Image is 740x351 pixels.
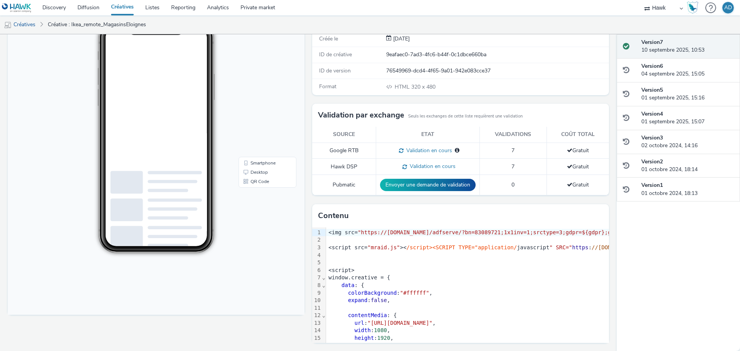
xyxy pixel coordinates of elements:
[232,178,287,187] li: QR Code
[392,35,410,43] div: Création 01 octobre 2024, 18:13
[312,312,322,319] div: 12
[371,297,387,303] span: false
[322,312,326,318] span: Fold line
[322,274,326,280] span: Fold line
[312,252,322,259] div: 4
[641,62,734,78] div: 04 septembre 2025, 15:05
[511,163,515,170] span: 7
[318,210,349,222] h3: Contenu
[567,163,589,170] span: Gratuit
[312,274,322,282] div: 7
[4,21,12,29] img: mobile
[641,158,663,165] strong: Version 2
[44,15,150,34] a: Créative : Ikea_remote_MagasinsEloignes
[404,147,452,154] span: Validation en cours
[641,158,734,174] div: 01 octobre 2024, 18:14
[312,327,322,334] div: 14
[319,35,338,42] span: Créée le
[312,297,322,304] div: 10
[572,244,589,250] span: https
[348,297,368,303] span: expand
[312,127,376,143] th: Source
[319,51,352,58] span: ID de créative
[312,175,376,195] td: Pubmatic
[367,244,400,250] span: "mraid.js"
[355,343,368,349] span: type
[312,289,322,297] div: 9
[408,113,523,119] small: Seuls les exchanges de cette liste requièrent une validation
[374,327,387,333] span: 1080
[348,290,397,296] span: colorBackground
[243,180,261,185] span: QR Code
[567,147,589,154] span: Gratuit
[549,244,572,250] span: " SRC="
[312,143,376,159] td: Google RTB
[377,335,390,341] span: 1920
[312,159,376,175] td: Hawk DSP
[395,83,411,91] span: HTML
[106,30,114,34] span: 14:13
[547,127,609,143] th: Coût total
[386,67,608,75] div: 76549969-dcd4-4f65-9a01-942e083cce37
[243,162,268,166] span: Smartphone
[641,110,663,118] strong: Version 4
[355,335,374,341] span: height
[641,86,663,94] strong: Version 5
[367,320,432,326] span: "[URL][DOMAIN_NAME]"
[641,181,734,197] div: 01 octobre 2024, 18:13
[312,244,322,252] div: 3
[312,304,322,312] div: 11
[687,2,698,14] img: Hawk Academy
[312,334,322,342] div: 15
[641,110,734,126] div: 01 septembre 2025, 15:07
[641,134,734,150] div: 02 octobre 2024, 14:16
[341,282,355,288] span: data
[724,2,732,13] div: AD
[232,160,287,169] li: Smartphone
[641,181,663,189] strong: Version 1
[319,83,336,90] span: Format
[355,327,371,333] span: width
[641,86,734,102] div: 01 septembre 2025, 15:16
[312,319,322,327] div: 13
[2,3,32,13] img: undefined Logo
[380,179,476,191] button: Envoyer une demande de validation
[567,181,589,188] span: Gratuit
[312,342,322,350] div: 16
[641,62,663,70] strong: Version 6
[407,244,517,250] span: /script><SCRIPT TYPE="application/
[641,134,663,141] strong: Version 3
[355,320,364,326] span: url
[232,169,287,178] li: Desktop
[318,109,404,121] h3: Validation par exchange
[687,2,701,14] a: Hawk Academy
[371,343,394,349] span: "video"
[392,35,410,42] span: [DATE]
[511,147,515,154] span: 7
[641,39,734,54] div: 10 septembre 2025, 10:53
[312,236,322,244] div: 2
[312,229,322,237] div: 1
[641,39,663,46] strong: Version 7
[312,282,322,289] div: 8
[312,267,322,274] div: 6
[394,83,436,91] span: 320 x 480
[319,67,351,74] span: ID de version
[348,312,387,318] span: contentMedia
[312,259,322,267] div: 5
[322,282,326,288] span: Fold line
[511,181,515,188] span: 0
[400,290,429,296] span: "#ffffff"
[479,127,547,143] th: Validations
[376,127,479,143] th: Etat
[386,51,608,59] div: 9eafaec0-7ad3-4fc6-b44f-0c1dbce660ba
[407,163,456,170] span: Validation en cours
[243,171,260,176] span: Desktop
